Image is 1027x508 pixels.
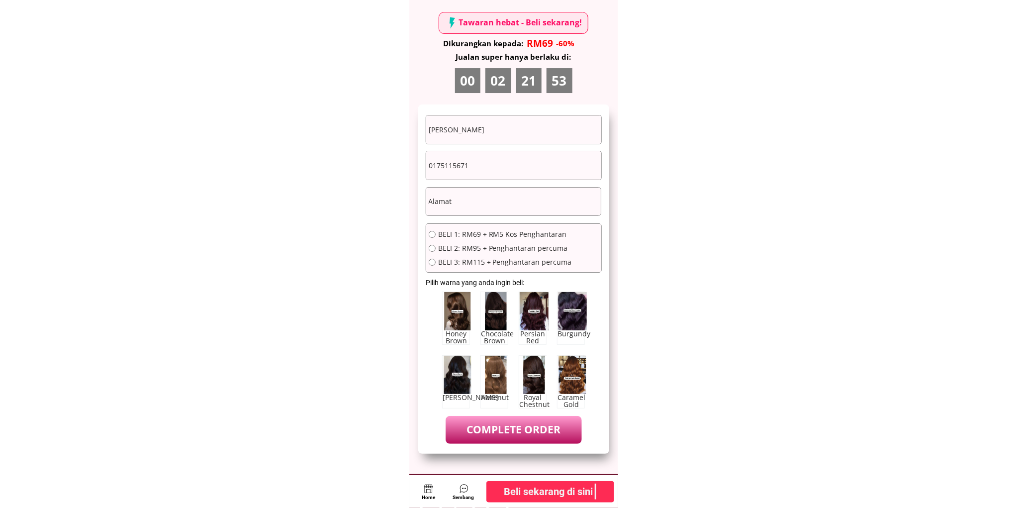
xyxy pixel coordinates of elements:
[443,330,469,344] div: Honey Brown
[481,394,508,401] div: Hazenut
[438,245,572,252] span: BELI 2: RM95 + Penghantaran percuma
[438,259,572,266] span: BELI 3: RM115 + Penghantaran percuma
[426,188,601,216] input: Alamat
[438,231,572,238] span: BELI 1: RM69 + RM5 Kos Penghantaran
[426,277,527,288] div: Pilih warna yang anda ingin beli:
[419,494,439,502] div: Home
[558,394,584,408] div: Caramel Gold
[444,37,677,49] div: Dikurangkan kepada:
[481,330,508,344] div: Chocolate Brown
[446,416,581,443] p: COMPLETE ORDER
[449,494,478,502] div: Sembang
[443,394,469,401] div: [PERSON_NAME]
[409,51,618,63] div: Jualan super hanya berlaku di:
[519,330,546,344] div: Persian Red
[558,330,584,337] div: Burgundy
[556,37,789,49] div: -60%
[426,151,601,180] input: Telefon
[519,394,546,408] div: Royal Chestnut
[426,115,601,144] input: Nama
[504,484,593,500] b: Beli sekarang di sini
[527,36,760,51] div: RM69
[404,16,637,29] div: Tawaran hebat - Beli sekarang!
